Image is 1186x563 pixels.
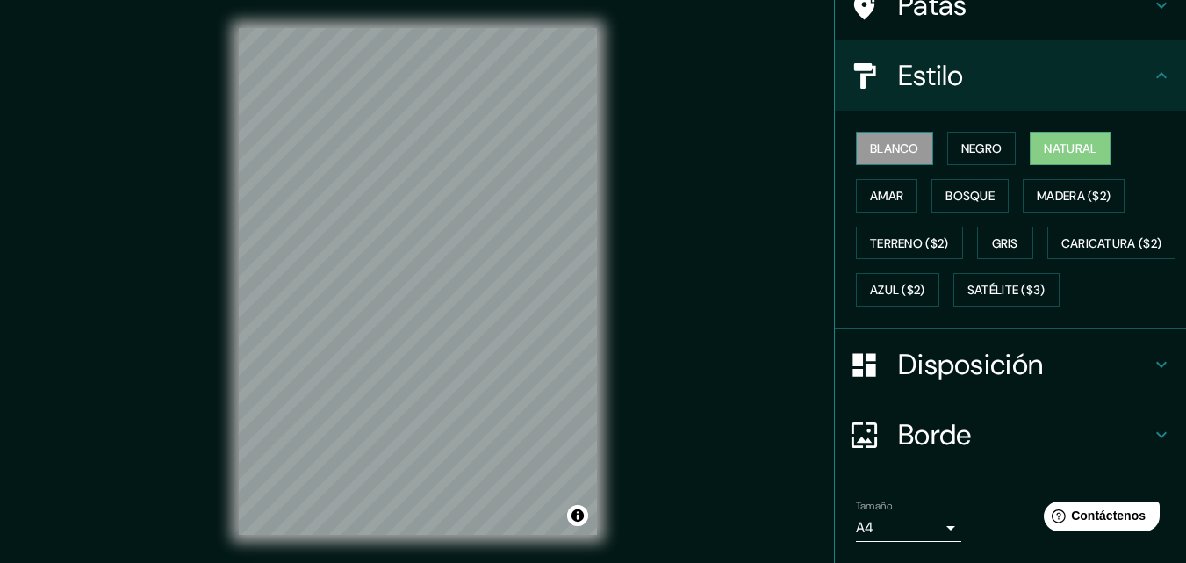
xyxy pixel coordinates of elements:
[856,179,917,213] button: Amar
[870,235,949,251] font: Terreno ($2)
[239,28,597,535] canvas: Mapa
[856,514,961,542] div: A4
[961,141,1003,156] font: Negro
[898,57,964,94] font: Estilo
[835,400,1186,470] div: Borde
[1061,235,1162,251] font: Caricatura ($2)
[992,235,1018,251] font: Gris
[1044,141,1096,156] font: Natural
[870,141,919,156] font: Blanco
[870,283,925,299] font: Azul ($2)
[931,179,1009,213] button: Bosque
[835,329,1186,400] div: Disposición
[1023,179,1125,213] button: Madera ($2)
[856,518,873,537] font: A4
[898,346,1043,383] font: Disposición
[967,283,1046,299] font: Satélite ($3)
[856,132,933,165] button: Blanco
[953,273,1060,307] button: Satélite ($3)
[835,40,1186,111] div: Estilo
[856,499,892,513] font: Tamaño
[1037,188,1111,204] font: Madera ($2)
[567,505,588,526] button: Activar o desactivar atribución
[947,132,1017,165] button: Negro
[1047,227,1176,260] button: Caricatura ($2)
[870,188,903,204] font: Amar
[977,227,1033,260] button: Gris
[856,273,939,307] button: Azul ($2)
[1030,494,1167,544] iframe: Lanzador de widgets de ayuda
[945,188,995,204] font: Bosque
[898,416,972,453] font: Borde
[856,227,963,260] button: Terreno ($2)
[1030,132,1111,165] button: Natural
